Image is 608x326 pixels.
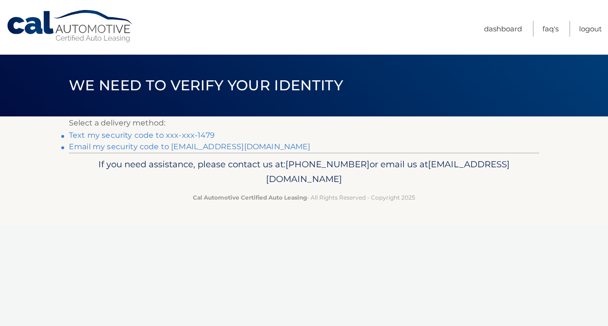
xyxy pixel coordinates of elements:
[75,157,533,187] p: If you need assistance, please contact us at: or email us at
[542,21,559,37] a: FAQ's
[75,192,533,202] p: - All Rights Reserved - Copyright 2025
[285,159,370,170] span: [PHONE_NUMBER]
[6,10,134,43] a: Cal Automotive
[579,21,602,37] a: Logout
[69,77,343,94] span: We need to verify your identity
[69,131,215,140] a: Text my security code to xxx-xxx-1479
[484,21,522,37] a: Dashboard
[69,142,311,151] a: Email my security code to [EMAIL_ADDRESS][DOMAIN_NAME]
[69,116,539,130] p: Select a delivery method:
[193,194,307,201] strong: Cal Automotive Certified Auto Leasing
